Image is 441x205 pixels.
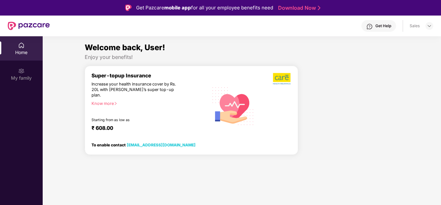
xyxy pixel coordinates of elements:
img: Logo [125,5,132,11]
div: Sales [410,23,420,28]
div: Get Help [375,23,391,28]
img: New Pazcare Logo [8,22,50,30]
div: Get Pazcare for all your employee benefits need [136,4,273,12]
div: Starting from as low as [91,118,181,122]
div: Know more [91,101,204,106]
div: ₹ 608.00 [91,125,202,133]
a: [EMAIL_ADDRESS][DOMAIN_NAME] [127,142,196,147]
span: right [114,102,117,105]
img: svg+xml;base64,PHN2ZyBpZD0iSG9tZSIgeG1sbnM9Imh0dHA6Ly93d3cudzMub3JnLzIwMDAvc3ZnIiB3aWR0aD0iMjAiIG... [18,42,25,49]
img: svg+xml;base64,PHN2ZyBpZD0iSGVscC0zMngzMiIgeG1sbnM9Imh0dHA6Ly93d3cudzMub3JnLzIwMDAvc3ZnIiB3aWR0aD... [366,23,373,30]
div: Super-topup Insurance [91,73,208,79]
img: svg+xml;base64,PHN2ZyBpZD0iRHJvcGRvd24tMzJ4MzIiIHhtbG5zPSJodHRwOi8vd3d3LnczLm9yZy8yMDAwL3N2ZyIgd2... [427,23,432,28]
div: Enjoy your benefits! [85,54,399,61]
img: svg+xml;base64,PHN2ZyB3aWR0aD0iMjAiIGhlaWdodD0iMjAiIHZpZXdCb3g9IjAgMCAyMCAyMCIgZmlsbD0ibm9uZSIgeG... [18,68,25,74]
img: Stroke [318,5,320,11]
div: Increase your health insurance cover by Rs. 20L with [PERSON_NAME]’s super top-up plan. [91,82,180,98]
div: To enable contact [91,142,196,147]
strong: mobile app [164,5,191,11]
img: svg+xml;base64,PHN2ZyB4bWxucz0iaHR0cDovL3d3dy53My5vcmcvMjAwMC9zdmciIHhtbG5zOnhsaW5rPSJodHRwOi8vd3... [208,80,258,131]
span: Welcome back, User! [85,43,165,52]
img: b5dec4f62d2307b9de63beb79f102df3.png [273,73,291,85]
a: Download Now [278,5,318,11]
